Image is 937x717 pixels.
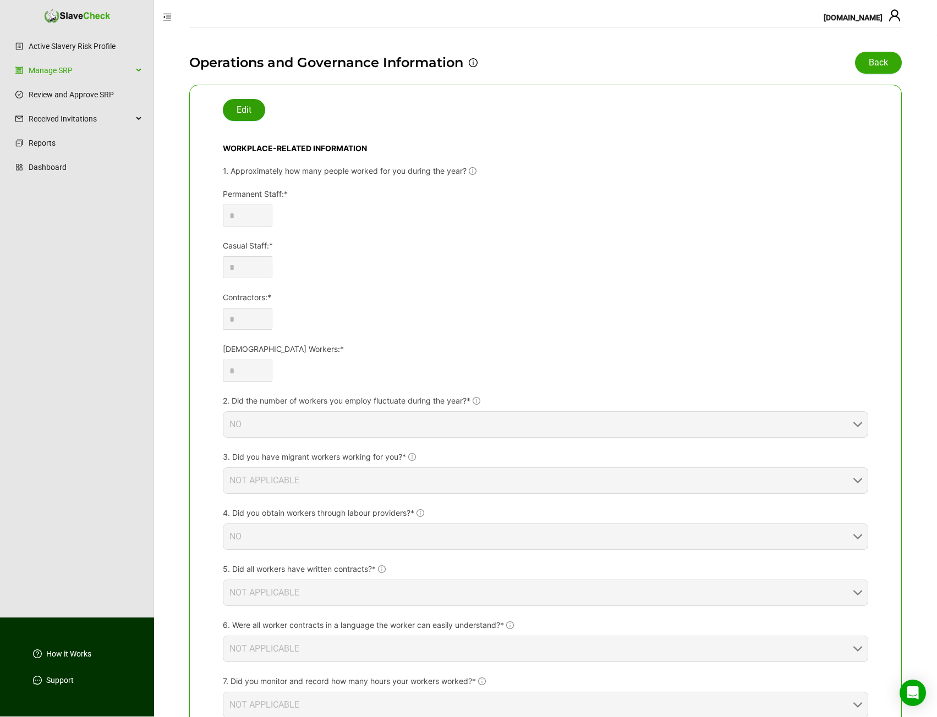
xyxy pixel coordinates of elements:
a: Support [46,675,74,686]
label: Permanent Staff:* [223,188,295,200]
span: NO [229,524,862,549]
a: How it Works [46,648,91,659]
span: menu-fold [163,13,172,21]
span: NOT APPLICABLE [229,468,862,493]
a: Active Slavery Risk Profile [29,35,143,57]
label: 3. Did you have migrant workers working for you?* [223,451,424,463]
span: group [15,67,23,74]
h1: Operations and Governance Information [189,54,902,71]
label: 2. Did the number of workers you employ fluctuate during the year?* [223,395,488,407]
label: Casual Staff:* [223,240,281,252]
span: NOT APPLICABLE [229,636,862,661]
span: info-circle [408,453,416,461]
span: question-circle [33,649,42,658]
span: mail [15,115,23,123]
span: info-circle [473,397,480,405]
button: Edit [223,99,265,121]
input: Seasonal Workers:* [223,360,272,381]
span: Edit [237,103,251,117]
span: 1. Approximately how many people worked for you during the year? [223,166,467,175]
span: info-circle [506,621,514,629]
label: Contractors:* [223,291,279,304]
label: Seasonal Workers:* [223,343,352,355]
input: Contractors:* [223,308,272,329]
span: NO [229,412,862,437]
span: message [33,676,42,685]
input: Casual Staff:* [223,257,272,278]
label: 4. Did you obtain workers through labour providers?* [223,507,432,519]
span: WORKPLACE-RELATED INFORMATION [223,144,367,153]
span: user [888,9,901,22]
a: Manage SRP [29,59,133,81]
a: Dashboard [29,156,143,178]
a: Reports [29,132,143,154]
span: [DOMAIN_NAME] [824,13,883,22]
span: info-circle [417,509,424,517]
label: 6. Were all worker contracts in a language the worker can easily understand?* [223,619,522,631]
div: Open Intercom Messenger [900,680,926,706]
span: info-circle [378,565,386,573]
label: 7. Did you monitor and record how many hours your workers worked?* [223,675,494,687]
button: Back [855,52,902,74]
span: Back [869,56,888,69]
span: info-circle [478,677,486,685]
a: Review and Approve SRP [29,84,143,106]
span: info-circle [469,167,476,175]
input: Permanent Staff:* [223,205,272,226]
span: info-circle [469,58,478,67]
label: 5. Did all workers have written contracts?* [223,563,393,575]
span: NOT APPLICABLE [229,580,862,605]
span: Received Invitations [29,108,133,130]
